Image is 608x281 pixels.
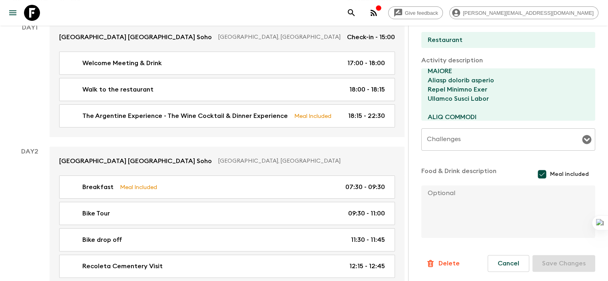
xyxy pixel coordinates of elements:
[10,23,50,32] p: Day 1
[347,32,395,42] p: Check-in - 15:00
[82,111,288,121] p: The Argentine Experience - The Wine Cocktail & Dinner Experience
[218,157,389,165] p: [GEOGRAPHIC_DATA], [GEOGRAPHIC_DATA]
[59,228,395,251] a: Bike drop off11:30 - 11:45
[401,10,443,16] span: Give feedback
[488,255,529,272] button: Cancel
[294,112,331,120] p: Meal Included
[218,33,341,41] p: [GEOGRAPHIC_DATA], [GEOGRAPHIC_DATA]
[120,183,157,191] p: Meal Included
[421,68,589,121] textarea: Loremipsumd sit ametconse 4-adipis, 95-elit seddoe tempori utla. Etdo ma ali e adminim veniamq no...
[50,23,405,52] a: [GEOGRAPHIC_DATA] [GEOGRAPHIC_DATA] Soho[GEOGRAPHIC_DATA], [GEOGRAPHIC_DATA]Check-in - 15:00
[421,166,496,182] p: Food & Drink description
[82,209,110,218] p: Bike Tour
[82,58,162,68] p: Welcome Meeting & Drink
[82,85,153,94] p: Walk to the restaurant
[347,58,385,68] p: 17:00 - 18:00
[59,202,395,225] a: Bike Tour09:30 - 11:00
[10,147,50,156] p: Day 2
[550,170,589,178] span: Meal included
[348,111,385,121] p: 18:15 - 22:30
[82,235,122,245] p: Bike drop off
[5,5,21,21] button: menu
[421,255,464,271] button: Delete
[581,134,592,145] button: Open
[449,6,598,19] div: [PERSON_NAME][EMAIL_ADDRESS][DOMAIN_NAME]
[82,182,114,192] p: Breakfast
[439,259,460,268] p: Delete
[421,32,589,48] input: End Location (leave blank if same as Start)
[59,175,395,199] a: BreakfastMeal Included07:30 - 09:30
[458,10,598,16] span: [PERSON_NAME][EMAIL_ADDRESS][DOMAIN_NAME]
[349,261,385,271] p: 12:15 - 12:45
[59,104,395,128] a: The Argentine Experience - The Wine Cocktail & Dinner ExperienceMeal Included18:15 - 22:30
[349,85,385,94] p: 18:00 - 18:15
[59,255,395,278] a: Recoleta Cementery Visit12:15 - 12:45
[345,182,385,192] p: 07:30 - 09:30
[59,78,395,101] a: Walk to the restaurant18:00 - 18:15
[59,156,212,166] p: [GEOGRAPHIC_DATA] [GEOGRAPHIC_DATA] Soho
[59,32,212,42] p: [GEOGRAPHIC_DATA] [GEOGRAPHIC_DATA] Soho
[388,6,443,19] a: Give feedback
[348,209,385,218] p: 09:30 - 11:00
[82,261,163,271] p: Recoleta Cementery Visit
[59,52,395,75] a: Welcome Meeting & Drink17:00 - 18:00
[50,147,405,175] a: [GEOGRAPHIC_DATA] [GEOGRAPHIC_DATA] Soho[GEOGRAPHIC_DATA], [GEOGRAPHIC_DATA]
[343,5,359,21] button: search adventures
[421,56,595,65] p: Activity description
[351,235,385,245] p: 11:30 - 11:45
